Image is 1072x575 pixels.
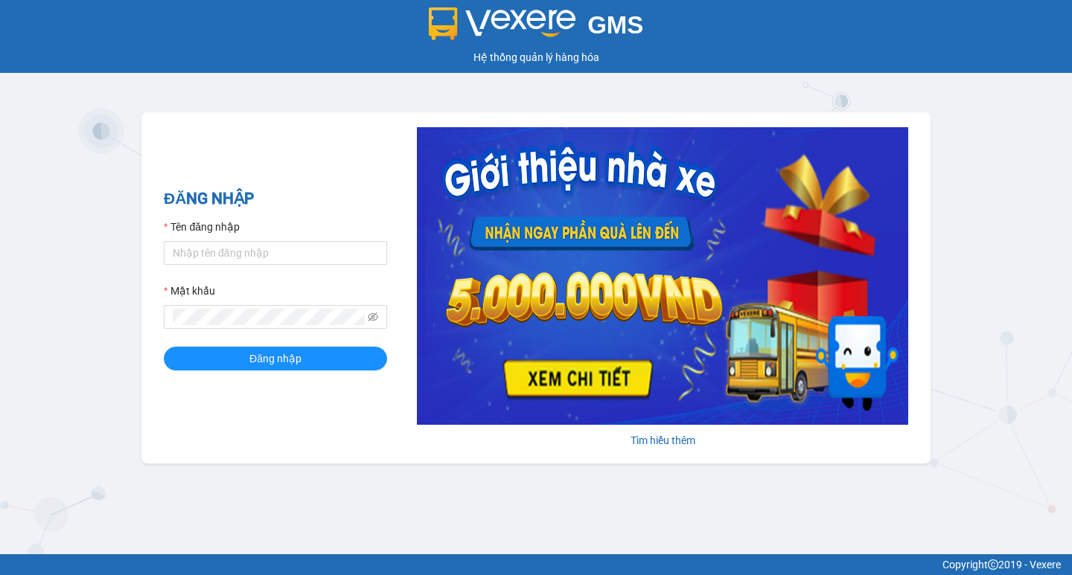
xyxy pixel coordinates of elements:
[368,312,378,322] span: eye-invisible
[164,187,387,211] h2: ĐĂNG NHẬP
[587,11,643,39] span: GMS
[11,556,1061,573] div: Copyright 2019 - Vexere
[988,559,998,570] span: copyright
[164,347,387,370] button: Đăng nhập
[429,22,644,34] a: GMS
[164,283,215,299] label: Mật khẩu
[164,219,240,235] label: Tên đăng nhập
[4,49,1068,65] div: Hệ thống quản lý hàng hóa
[173,309,365,325] input: Mật khẩu
[429,7,576,40] img: logo 2
[417,432,908,449] div: Tìm hiểu thêm
[249,350,301,367] span: Đăng nhập
[417,127,908,425] img: banner-0
[164,241,387,265] input: Tên đăng nhập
